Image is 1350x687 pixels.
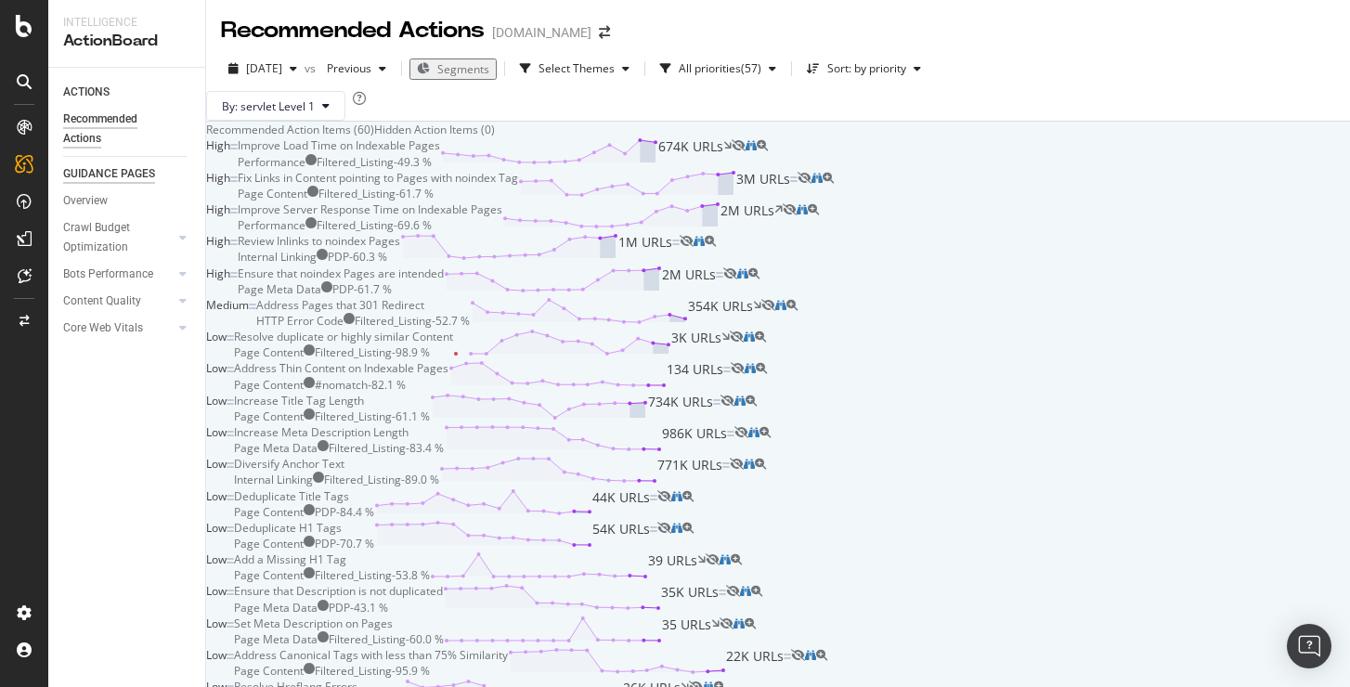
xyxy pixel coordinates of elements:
[720,618,733,629] div: eye-slash
[791,650,805,661] div: eye-slash
[723,268,737,279] div: eye-slash
[775,300,786,311] div: binoculars
[761,300,775,311] div: eye-slash
[238,217,305,233] div: Performance
[206,122,374,137] div: Recommended Action Items (60)
[737,266,748,281] a: binoculars
[238,281,321,297] div: Page Meta Data
[733,616,745,631] a: binoculars
[227,495,234,500] img: Equal
[234,456,344,472] div: Diversify Anchor Text
[437,61,489,77] span: Segments
[206,329,227,344] span: Low
[744,459,755,470] div: binoculars
[720,201,774,233] span: 2M URLs
[317,217,432,233] div: Filtered_Listing - 69.6 %
[409,58,497,80] button: Segments
[227,399,234,405] img: Equal
[745,360,756,376] a: binoculars
[539,63,615,74] div: Select Themes
[657,456,722,487] span: 771K URLs
[705,236,716,247] div: magnifying-glass-plus
[63,83,192,102] a: ACTIONS
[249,304,256,309] img: Equal
[811,173,823,184] div: binoculars
[671,523,682,534] div: binoculars
[720,551,731,567] a: binoculars
[227,558,234,564] img: Equal
[230,208,238,214] img: Equal
[234,647,508,663] div: Address Canonical Tags with less than 75% Similarity
[63,110,192,149] a: Recommended Actions
[206,137,230,153] span: High
[740,586,751,597] div: binoculars
[731,554,742,565] div: magnifying-glass-plus
[719,590,726,595] img: Equal
[63,83,110,102] div: ACTIONS
[332,281,392,297] div: PDP - 61.7 %
[234,408,304,424] div: Page Content
[234,663,304,679] div: Page Content
[726,586,740,597] div: eye-slash
[206,583,227,599] span: Low
[63,265,174,284] a: Bots Performance
[805,650,816,661] div: binoculars
[671,491,682,502] div: binoculars
[745,618,756,629] div: magnifying-glass-plus
[599,26,610,39] div: arrow-right-arrow-left
[726,647,784,679] span: 22K URLs
[751,586,762,597] div: magnifying-glass-plus
[230,176,238,182] img: Equal
[355,313,470,329] div: Filtered_Listing - 52.7 %
[755,331,766,343] div: magnifying-glass-plus
[733,618,745,629] div: binoculars
[713,399,720,405] img: Equal
[730,459,744,470] div: eye-slash
[63,318,174,338] a: Core Web Vitals
[671,488,682,504] a: binoculars
[1287,624,1331,668] div: Open Intercom Messenger
[206,488,227,504] span: Low
[662,616,711,647] span: 35 URLs
[317,154,432,170] div: Filtered_Listing - 49.3 %
[227,431,234,436] img: Equal
[746,395,757,407] div: magnifying-glass-plus
[227,654,234,659] img: Equal
[230,272,238,278] img: Equal
[63,164,155,184] div: GUIDANCE PAGES
[748,424,759,440] a: binoculars
[234,551,346,567] div: Add a Missing H1 Tag
[680,236,694,247] div: eye-slash
[662,266,716,297] span: 2M URLs
[63,218,161,257] div: Crawl Budget Optimization
[256,297,424,313] div: Address Pages that 301 Redirect
[305,60,319,76] span: vs
[234,520,342,536] div: Deduplicate H1 Tags
[731,363,745,374] div: eye-slash
[234,440,318,456] div: Page Meta Data
[746,137,757,153] a: binoculars
[227,335,234,341] img: Equal
[234,329,453,344] div: Resolve duplicate or highly similar Content
[672,240,680,245] img: Equal
[720,395,734,407] div: eye-slash
[206,91,345,121] button: By: servlet Level 1
[206,647,227,663] span: Low
[650,495,657,500] img: Equal
[592,520,650,551] span: 54K URLs
[315,567,430,583] div: Filtered_Listing - 53.8 %
[234,631,318,647] div: Page Meta Data
[744,329,755,344] a: binoculars
[748,268,759,279] div: magnifying-glass-plus
[234,472,313,487] div: Internal Linking
[206,424,227,440] span: Low
[734,395,746,407] div: binoculars
[756,363,767,374] div: magnifying-glass-plus
[234,393,364,408] div: Increase Title Tag Length
[682,491,694,502] div: magnifying-glass-plus
[234,360,448,376] div: Address Thin Content on Indexable Pages
[206,297,249,313] span: Medium
[816,650,827,661] div: magnifying-glass-plus
[748,427,759,438] div: binoculars
[227,367,234,372] img: Equal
